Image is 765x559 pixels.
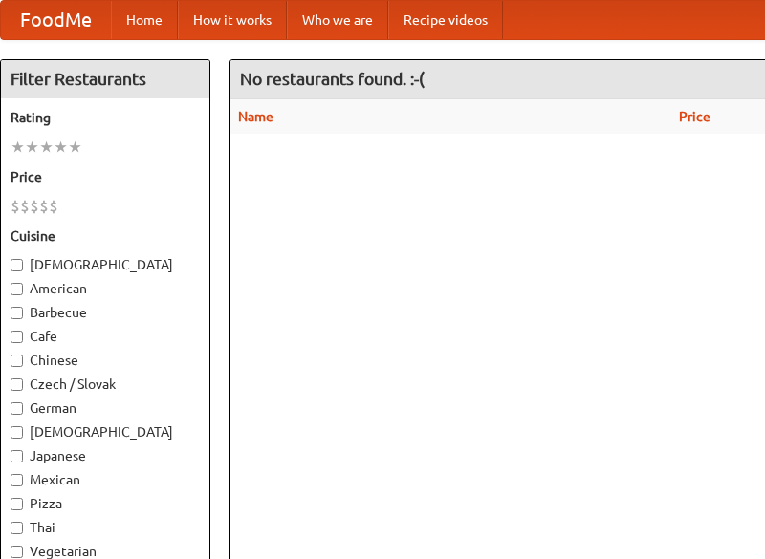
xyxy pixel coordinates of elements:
input: Czech / Slovak [11,378,23,391]
a: Price [679,109,710,124]
h5: Price [11,167,200,186]
label: American [11,279,200,298]
a: Name [238,109,273,124]
li: $ [11,196,20,217]
input: Cafe [11,331,23,343]
ng-pluralize: No restaurants found. :-( [240,70,425,88]
label: Czech / Slovak [11,375,200,394]
input: Japanese [11,450,23,462]
label: Pizza [11,494,200,513]
input: Pizza [11,498,23,510]
input: Barbecue [11,307,23,319]
li: ★ [11,137,25,158]
label: Mexican [11,470,200,489]
li: $ [39,196,49,217]
input: Chinese [11,355,23,367]
a: How it works [178,1,287,39]
li: ★ [68,137,82,158]
li: ★ [54,137,68,158]
li: ★ [39,137,54,158]
h5: Rating [11,108,200,127]
input: [DEMOGRAPHIC_DATA] [11,259,23,271]
label: [DEMOGRAPHIC_DATA] [11,255,200,274]
input: German [11,402,23,415]
a: FoodMe [1,1,111,39]
h5: Cuisine [11,226,200,246]
li: $ [30,196,39,217]
h4: Filter Restaurants [1,60,209,98]
a: Who we are [287,1,388,39]
li: $ [20,196,30,217]
input: Thai [11,522,23,534]
li: $ [49,196,58,217]
label: Cafe [11,327,200,346]
label: German [11,398,200,418]
label: [DEMOGRAPHIC_DATA] [11,422,200,441]
label: Chinese [11,351,200,370]
label: Barbecue [11,303,200,322]
label: Japanese [11,446,200,465]
li: ★ [25,137,39,158]
a: Home [111,1,178,39]
input: American [11,283,23,295]
a: Recipe videos [388,1,503,39]
input: Mexican [11,474,23,486]
input: [DEMOGRAPHIC_DATA] [11,426,23,439]
input: Vegetarian [11,546,23,558]
label: Thai [11,518,200,537]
